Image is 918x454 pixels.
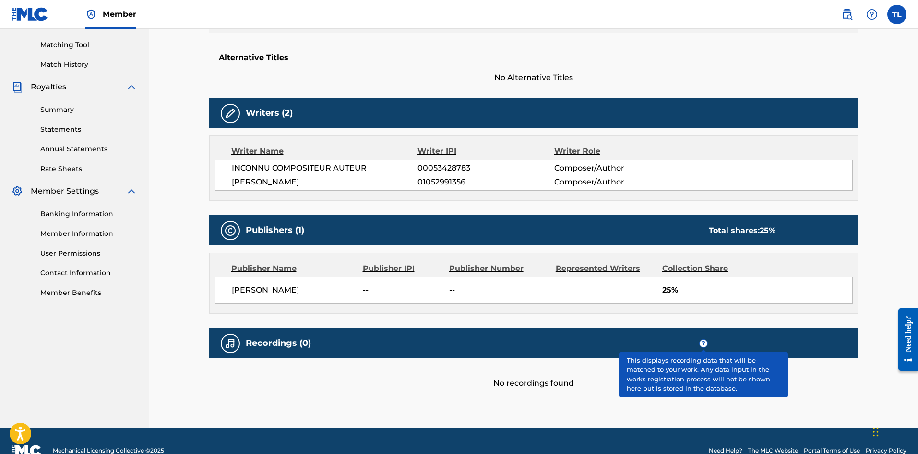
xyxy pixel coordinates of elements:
[246,338,311,349] h5: Recordings (0)
[841,9,853,20] img: search
[417,176,554,188] span: 01052991356
[887,5,906,24] div: User Menu
[40,144,137,154] a: Annual Statements
[209,358,858,389] div: No recordings found
[449,284,548,296] span: --
[40,229,137,239] a: Member Information
[760,226,775,235] span: 25 %
[417,146,554,157] div: Writer IPI
[103,9,136,20] span: Member
[40,60,137,70] a: Match History
[31,185,99,197] span: Member Settings
[554,146,679,157] div: Writer Role
[40,209,137,219] a: Banking Information
[246,225,304,236] h5: Publishers (1)
[40,40,137,50] a: Matching Tool
[40,248,137,258] a: User Permissions
[126,185,137,197] img: expand
[709,225,775,236] div: Total shares:
[556,263,655,274] div: Represented Writers
[219,53,848,62] h5: Alternative Titles
[40,105,137,115] a: Summary
[873,417,879,446] div: Drag
[225,338,236,349] img: Recordings
[231,146,418,157] div: Writer Name
[232,162,418,174] span: INCONNU COMPOSITEUR AUTEUR
[363,284,442,296] span: --
[554,162,679,174] span: Composer/Author
[662,284,852,296] span: 25%
[225,108,236,119] img: Writers
[246,108,293,119] h5: Writers (2)
[126,81,137,93] img: expand
[554,176,679,188] span: Composer/Author
[862,5,882,24] div: Help
[85,9,97,20] img: Top Rightsholder
[363,263,442,274] div: Publisher IPI
[417,162,554,174] span: 00053428783
[12,7,48,21] img: MLC Logo
[232,284,356,296] span: [PERSON_NAME]
[837,5,857,24] a: Public Search
[662,263,755,274] div: Collection Share
[40,124,137,135] a: Statements
[700,340,707,347] span: ?
[232,176,418,188] span: [PERSON_NAME]
[866,9,878,20] img: help
[449,263,548,274] div: Publisher Number
[870,408,918,454] iframe: Chat Widget
[12,185,23,197] img: Member Settings
[225,225,236,236] img: Publishers
[12,81,23,93] img: Royalties
[40,268,137,278] a: Contact Information
[231,263,356,274] div: Publisher Name
[31,81,66,93] span: Royalties
[209,72,858,84] span: No Alternative Titles
[891,301,918,379] iframe: Resource Center
[40,164,137,174] a: Rate Sheets
[40,288,137,298] a: Member Benefits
